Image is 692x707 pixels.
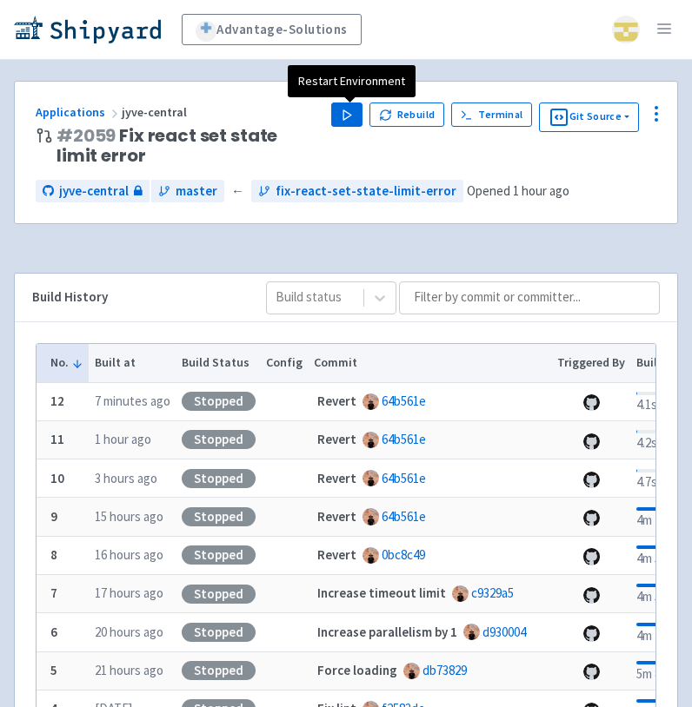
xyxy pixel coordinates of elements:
[382,431,426,447] a: 64b561e
[251,180,463,203] a: fix-react-set-state-limit-error
[89,344,176,382] th: Built at
[95,431,151,447] time: 1 hour ago
[36,180,150,203] a: jyve-central
[317,431,356,447] strong: Revert
[331,102,363,127] button: Play
[95,662,163,678] time: 21 hours ago
[317,470,356,486] strong: Revert
[122,104,190,120] span: jyve-central
[14,16,161,43] img: Shipyard logo
[317,508,356,525] strong: Revert
[182,469,256,488] div: Stopped
[182,623,256,642] div: Stopped
[317,546,356,563] strong: Revert
[50,624,57,640] b: 6
[451,102,532,127] a: Terminal
[382,508,426,525] a: 64b561e
[182,392,256,411] div: Stopped
[539,102,639,132] button: Git Source
[317,393,356,409] strong: Revert
[552,344,631,382] th: Triggered By
[95,508,163,525] time: 15 hours ago
[50,470,64,486] b: 10
[471,585,514,601] a: c9329a5
[95,470,157,486] time: 3 hours ago
[399,281,660,314] input: Filter by commit or committer...
[182,430,256,449] div: Stopped
[182,14,362,45] a: Advantage-Solutions
[50,353,83,372] button: No.
[317,624,457,640] strong: Increase parallelism by 1
[423,662,467,678] a: db73829
[182,507,256,526] div: Stopped
[151,180,224,203] a: master
[95,585,163,601] time: 17 hours ago
[95,624,163,640] time: 20 hours ago
[57,126,317,166] span: Fix react set state limit error
[50,662,57,678] b: 5
[32,287,238,307] div: Build History
[309,344,552,382] th: Commit
[276,182,456,202] span: fix-react-set-state-limit-error
[482,624,526,640] a: d930004
[261,344,309,382] th: Config
[50,546,57,563] b: 8
[176,182,217,202] span: master
[95,546,163,563] time: 16 hours ago
[176,344,261,382] th: Build Status
[95,393,170,409] time: 7 minutes ago
[317,585,446,601] strong: Increase timeout limit
[50,431,64,447] b: 11
[50,393,64,409] b: 12
[231,182,244,202] span: ←
[382,470,426,486] a: 64b561e
[50,585,57,601] b: 7
[382,393,426,409] a: 64b561e
[382,546,425,563] a: 0bc8c49
[59,182,129,202] span: jyve-central
[57,123,116,148] a: #2059
[317,662,397,678] strong: Force loading
[467,182,569,199] span: Opened
[182,585,256,604] div: Stopped
[50,508,57,525] b: 9
[182,661,256,680] div: Stopped
[513,182,569,199] time: 1 hour ago
[369,102,444,127] button: Rebuild
[36,104,122,120] a: Applications
[182,545,256,565] div: Stopped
